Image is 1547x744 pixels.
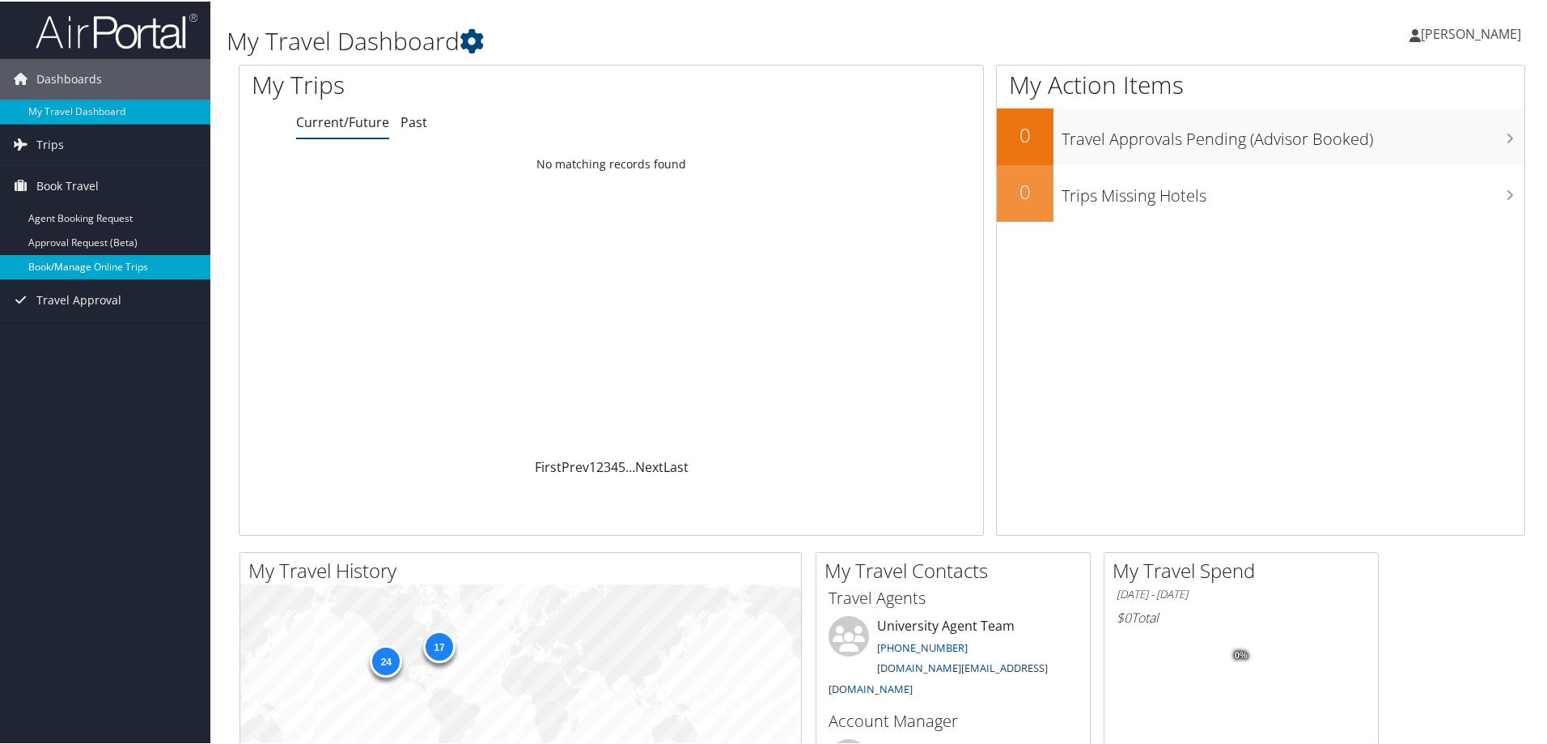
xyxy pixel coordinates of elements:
h2: 0 [997,176,1053,204]
a: 0Trips Missing Hotels [997,164,1524,220]
span: [PERSON_NAME] [1421,23,1521,41]
tspan: 0% [1235,649,1248,659]
a: 2 [596,457,604,474]
h2: My Travel History [248,555,801,583]
a: 3 [604,457,611,474]
a: [PHONE_NUMBER] [877,639,968,653]
span: Book Travel [36,164,99,205]
a: 4 [611,457,618,474]
h3: Travel Approvals Pending (Advisor Booked) [1062,118,1524,149]
a: 0Travel Approvals Pending (Advisor Booked) [997,107,1524,164]
h3: Travel Agents [829,585,1078,608]
a: Last [663,457,689,474]
h2: My Travel Spend [1113,555,1378,583]
span: $0 [1117,607,1131,625]
h3: Account Manager [829,708,1078,731]
td: No matching records found [239,148,983,177]
h1: My Trips [252,66,661,100]
div: 17 [423,629,456,661]
h3: Trips Missing Hotels [1062,175,1524,206]
a: 1 [589,457,596,474]
h2: 0 [997,120,1053,147]
h6: [DATE] - [DATE] [1117,585,1366,601]
div: 24 [370,643,402,675]
a: Current/Future [296,112,389,130]
a: Next [635,457,663,474]
h1: My Action Items [997,66,1524,100]
a: 5 [618,457,625,474]
span: Dashboards [36,57,102,98]
span: Trips [36,123,64,164]
h2: My Travel Contacts [824,555,1090,583]
h6: Total [1117,607,1366,625]
h1: My Travel Dashboard [227,23,1100,57]
span: Travel Approval [36,278,121,319]
li: University Agent Team [820,614,1086,701]
img: airportal-logo.png [36,11,197,49]
a: First [535,457,562,474]
a: [PERSON_NAME] [1409,8,1537,57]
a: Past [401,112,427,130]
a: [DOMAIN_NAME][EMAIL_ADDRESS][DOMAIN_NAME] [829,659,1048,695]
span: … [625,457,635,474]
a: Prev [562,457,589,474]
